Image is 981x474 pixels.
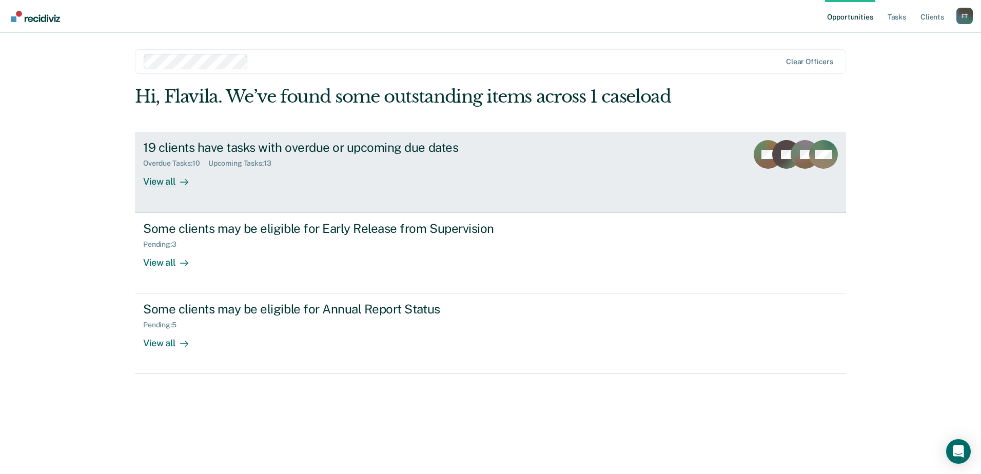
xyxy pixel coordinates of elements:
[143,321,185,329] div: Pending : 5
[135,212,846,293] a: Some clients may be eligible for Early Release from SupervisionPending:3View all
[143,240,185,249] div: Pending : 3
[956,8,973,24] button: Profile dropdown button
[946,439,971,464] div: Open Intercom Messenger
[143,329,201,349] div: View all
[135,132,846,212] a: 19 clients have tasks with overdue or upcoming due datesOverdue Tasks:10Upcoming Tasks:13View all
[208,159,280,168] div: Upcoming Tasks : 13
[786,57,833,66] div: Clear officers
[11,11,60,22] img: Recidiviz
[135,293,846,374] a: Some clients may be eligible for Annual Report StatusPending:5View all
[135,86,704,107] div: Hi, Flavila. We’ve found some outstanding items across 1 caseload
[143,249,201,269] div: View all
[143,302,503,317] div: Some clients may be eligible for Annual Report Status
[143,167,201,187] div: View all
[143,159,208,168] div: Overdue Tasks : 10
[143,140,503,155] div: 19 clients have tasks with overdue or upcoming due dates
[956,8,973,24] div: F T
[143,221,503,236] div: Some clients may be eligible for Early Release from Supervision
